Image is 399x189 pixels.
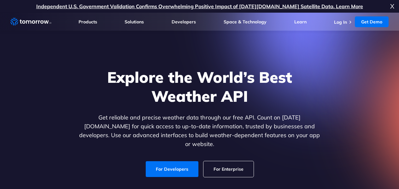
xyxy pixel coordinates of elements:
[36,3,363,9] a: Independent U.S. Government Validation Confirms Overwhelming Positive Impact of [DATE][DOMAIN_NAM...
[79,19,97,25] a: Products
[10,17,51,27] a: Home link
[203,161,254,177] a: For Enterprise
[294,19,307,25] a: Learn
[125,19,144,25] a: Solutions
[78,113,321,149] p: Get reliable and precise weather data through our free API. Count on [DATE][DOMAIN_NAME] for quic...
[78,68,321,106] h1: Explore the World’s Best Weather API
[355,16,389,27] a: Get Demo
[146,161,198,177] a: For Developers
[172,19,196,25] a: Developers
[334,19,347,25] a: Log In
[224,19,267,25] a: Space & Technology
